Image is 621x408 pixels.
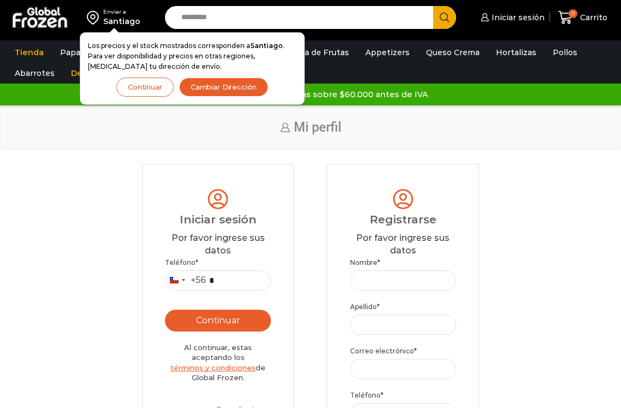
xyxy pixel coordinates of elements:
a: Queso Crema [421,42,485,63]
label: Teléfono [165,257,271,268]
a: términos y condiciones [170,363,256,372]
button: Cambiar Dirección [179,78,268,97]
div: Por favor ingrese sus datos [165,232,271,257]
div: Por favor ingrese sus datos [350,232,456,257]
strong: Santiago [250,42,283,50]
img: tabler-icon-user-circle.svg [205,187,230,211]
a: Hortalizas [490,42,542,63]
button: Search button [433,6,456,29]
a: Pollos [547,42,583,63]
a: 0 Carrito [555,5,610,31]
div: Registrarse [350,211,456,228]
a: Pulpa de Frutas [281,42,354,63]
p: Los precios y el stock mostrados corresponden a . Para ver disponibilidad y precios en otras regi... [88,40,297,72]
span: Carrito [577,12,607,23]
label: Teléfono [350,390,456,400]
label: Apellido [350,301,456,312]
div: +56 [191,273,206,287]
button: Continuar [116,78,174,97]
div: Enviar a [103,8,140,16]
div: Al continuar, estas aceptando los de Global Frozen. [165,342,271,383]
label: Correo electrónico [350,346,456,356]
a: Tienda [9,42,49,63]
span: Mi perfil [294,120,341,135]
button: Continuar [165,310,271,332]
img: address-field-icon.svg [87,8,103,27]
span: Iniciar sesión [489,12,545,23]
a: Abarrotes [9,63,60,84]
img: tabler-icon-user-circle.svg [391,187,416,211]
a: Papas Fritas [55,42,115,63]
button: Selected country [165,271,206,290]
label: Nombre [350,257,456,268]
a: Descuentos [66,63,127,84]
div: Iniciar sesión [165,211,271,228]
div: Santiago [103,16,140,27]
a: Appetizers [360,42,415,63]
span: 0 [569,9,577,18]
a: Iniciar sesión [478,7,545,28]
